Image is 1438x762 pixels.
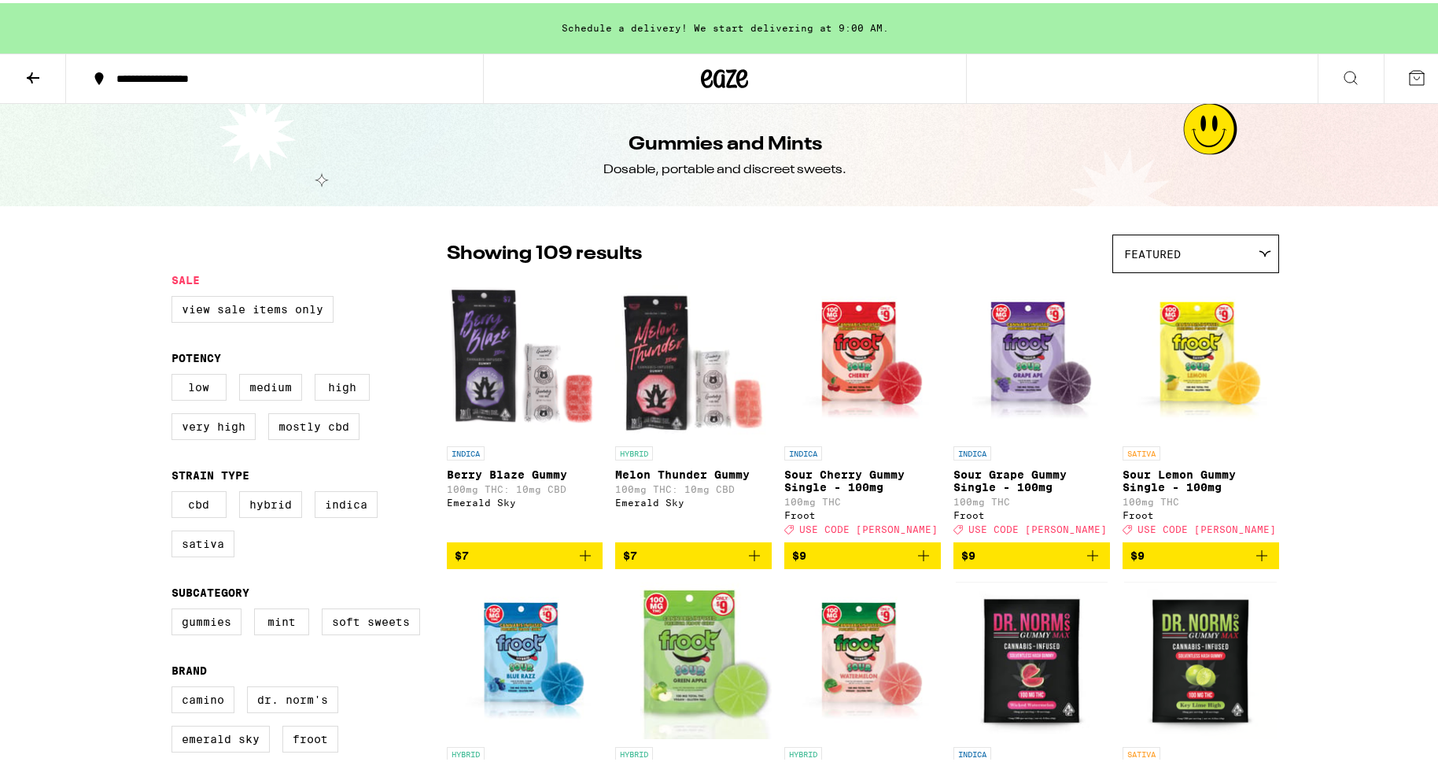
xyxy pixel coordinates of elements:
p: INDICA [953,744,991,758]
button: Add to bag [615,539,772,566]
p: INDICA [447,443,485,457]
img: Froot - Sour Blue Razz Gummy Single - 100mg [447,579,603,736]
label: Very High [171,410,256,437]
a: Open page for Sour Cherry Gummy Single - 100mg from Froot [784,278,941,539]
label: High [315,371,370,398]
legend: Potency [171,349,221,361]
h1: Gummies and Mints [629,128,822,155]
p: 100mg THC [953,494,1110,504]
label: Froot [282,723,338,749]
span: Featured [1124,245,1181,257]
p: 100mg THC [784,494,941,504]
div: Froot [953,507,1110,517]
img: Froot - Sour Grape Gummy Single - 100mg [953,278,1110,435]
p: Berry Blaze Gummy [447,465,603,478]
a: Open page for Melon Thunder Gummy from Emerald Sky [615,278,772,539]
label: View Sale Items Only [171,293,334,320]
label: Gummies [171,605,242,632]
p: INDICA [784,443,822,457]
label: Indica [315,488,378,515]
p: 100mg THC [1123,494,1279,504]
img: Froot - Sour Watermelon Gummy Single - 100mg [784,579,941,736]
img: Dr. Norm's - Watermelon Solventless Hash Gummy [956,579,1108,736]
label: Mint [254,605,309,632]
p: INDICA [953,443,991,457]
span: $7 [623,546,637,559]
p: SATIVA [1123,443,1160,457]
button: Add to bag [1123,539,1279,566]
p: HYBRID [615,744,653,758]
span: Hi. Need any help? [9,11,113,24]
div: Emerald Sky [615,494,772,505]
label: Emerald Sky [171,723,270,749]
img: Froot - Sour Green Apple Gummy Single - 100mg [615,579,772,736]
p: HYBRID [447,744,485,758]
label: Medium [239,371,302,398]
p: Sour Cherry Gummy Single - 100mg [784,465,941,490]
legend: Strain Type [171,466,249,479]
div: Froot [784,507,941,517]
img: Froot - Sour Cherry Gummy Single - 100mg [784,278,941,435]
span: $9 [961,546,975,559]
p: 100mg THC: 10mg CBD [447,481,603,491]
div: Dosable, portable and discreet sweets. [603,158,846,176]
legend: Brand [171,661,207,674]
span: USE CODE [PERSON_NAME] [799,521,938,531]
span: $9 [792,546,806,559]
p: Sour Lemon Gummy Single - 100mg [1123,465,1279,490]
div: Emerald Sky [447,494,603,505]
span: $9 [1130,546,1145,559]
label: Soft Sweets [322,605,420,632]
a: Open page for Sour Grape Gummy Single - 100mg from Froot [953,278,1110,539]
a: Open page for Berry Blaze Gummy from Emerald Sky [447,278,603,539]
button: Add to bag [447,539,603,566]
p: HYBRID [784,744,822,758]
p: Showing 109 results [447,238,642,264]
label: Dr. Norm's [247,683,338,710]
label: Mostly CBD [268,410,359,437]
button: Add to bag [784,539,941,566]
img: Emerald Sky - Melon Thunder Gummy [615,278,772,435]
p: HYBRID [615,443,653,457]
legend: Subcategory [171,583,249,596]
img: Froot - Sour Lemon Gummy Single - 100mg [1123,278,1279,435]
p: Sour Grape Gummy Single - 100mg [953,465,1110,490]
label: CBD [171,488,227,515]
span: USE CODE [PERSON_NAME] [1137,521,1276,531]
label: Camino [171,683,234,710]
legend: Sale [171,271,200,283]
button: Add to bag [953,539,1110,566]
p: Melon Thunder Gummy [615,465,772,478]
a: Open page for Sour Lemon Gummy Single - 100mg from Froot [1123,278,1279,539]
span: $7 [455,546,469,559]
label: Low [171,371,227,398]
div: Froot [1123,507,1279,517]
p: SATIVA [1123,744,1160,758]
p: 100mg THC: 10mg CBD [615,481,772,491]
label: Sativa [171,527,234,554]
label: Hybrid [239,488,302,515]
img: Dr. Norm's - Key Lime High Solventless Hash Gummy [1124,579,1276,736]
span: USE CODE [PERSON_NAME] [968,521,1107,531]
img: Emerald Sky - Berry Blaze Gummy [447,278,603,435]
